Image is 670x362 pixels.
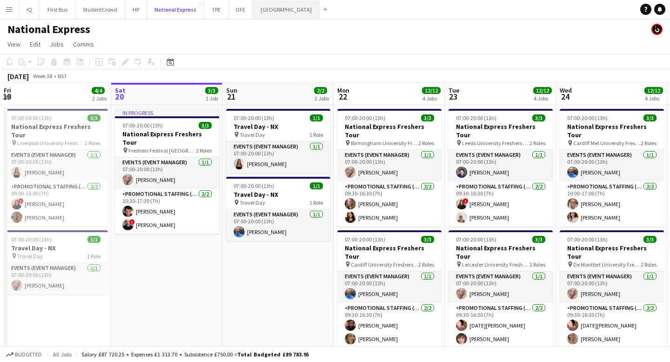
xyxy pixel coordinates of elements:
[573,140,641,147] span: Cardiff Met University Freshers Fair
[651,24,663,35] app-user-avatar: Tim Bodenham
[449,109,553,227] app-job-card: 07:00-20:00 (13h)3/3National Express Freshers Tour Leeds University Freshers Fair2 RolesEvents (E...
[560,230,664,348] div: 07:00-20:00 (13h)3/3National Express Freshers Tour De Montfort University Freshers Fair2 RolesEve...
[421,114,434,121] span: 3/3
[463,198,469,204] span: !
[337,86,349,94] span: Mon
[345,236,385,243] span: 07:00-20:00 (13h)
[87,236,100,243] span: 1/1
[81,351,309,358] div: Salary £87 720.25 + Expenses £1 313.70 + Subsistence £750.00 =
[225,91,237,102] span: 21
[92,87,105,94] span: 4/4
[5,349,43,360] button: Budgeted
[226,122,330,131] h3: Travel Day - NX
[253,0,320,19] button: [GEOGRAPHIC_DATA]
[11,114,52,121] span: 07:00-20:00 (13h)
[147,0,204,19] button: National Express
[573,261,641,268] span: De Montfort University Freshers Fair
[309,131,323,138] span: 1 Role
[115,109,219,116] div: In progress
[2,91,11,102] span: 19
[234,114,274,121] span: 07:00-20:00 (13h)
[351,261,418,268] span: Cardiff University Freshers Fair
[4,230,108,295] app-job-card: 07:00-20:00 (13h)1/1Travel Day - NX Travel Day1 RoleEvents (Event Manager)1/107:00-20:00 (13h)[PE...
[228,0,253,19] button: DFE
[4,122,108,139] h3: National Express Freshers Tour
[19,0,40,19] button: IQ
[129,219,135,225] span: !
[337,303,442,348] app-card-role: Promotional Staffing (Brand Ambassadors)2/209:30-16:30 (7h)[PERSON_NAME][PERSON_NAME]
[337,122,442,139] h3: National Express Freshers Tour
[58,73,67,80] div: BST
[11,236,52,243] span: 07:00-20:00 (13h)
[115,157,219,189] app-card-role: Events (Event Manager)1/107:00-20:00 (13h)[PERSON_NAME]
[560,244,664,261] h3: National Express Freshers Tour
[456,236,496,243] span: 07:00-20:00 (13h)
[447,91,459,102] span: 23
[115,109,219,234] app-job-card: In progress07:00-20:00 (13h)3/3National Express Freshers Tour Freshers Festival [GEOGRAPHIC_DATA]...
[449,86,459,94] span: Tue
[40,0,75,19] button: First Bus
[645,95,663,102] div: 4 Jobs
[51,351,74,358] span: All jobs
[205,87,218,94] span: 3/3
[18,198,24,204] span: !
[199,122,212,129] span: 3/3
[641,140,657,147] span: 2 Roles
[206,95,218,102] div: 1 Job
[532,114,545,121] span: 3/3
[310,114,323,121] span: 1/1
[422,95,440,102] div: 4 Jobs
[314,87,327,94] span: 2/2
[226,177,330,241] div: 07:00-20:00 (13h)1/1Travel Day - NX Travel Day1 RoleEvents (Event Manager)1/107:00-20:00 (13h)[PE...
[336,91,349,102] span: 22
[234,182,274,189] span: 07:00-20:00 (13h)
[122,122,163,129] span: 07:00-20:00 (13h)
[449,244,553,261] h3: National Express Freshers Tour
[315,95,329,102] div: 2 Jobs
[237,351,309,358] span: Total Budgeted £89 783.95
[529,261,545,268] span: 2 Roles
[533,87,552,94] span: 12/12
[85,140,100,147] span: 2 Roles
[4,86,11,94] span: Fri
[560,271,664,303] app-card-role: Events (Event Manager)1/107:00-20:00 (13h)[PERSON_NAME]
[4,150,108,181] app-card-role: Events (Event Manager)1/107:00-20:00 (13h)[PERSON_NAME]
[449,230,553,348] app-job-card: 07:00-20:00 (13h)3/3National Express Freshers Tour Leicester University Freshers Fair2 RolesEvent...
[449,181,553,227] app-card-role: Promotional Staffing (Brand Ambassadors)2/209:30-16:30 (7h)![PERSON_NAME][PERSON_NAME]
[7,72,29,81] div: [DATE]
[462,261,529,268] span: Leicester University Freshers Fair
[422,87,441,94] span: 12/12
[226,109,330,173] app-job-card: 07:00-20:00 (13h)1/1Travel Day - NX Travel Day1 RoleEvents (Event Manager)1/107:00-20:00 (13h)[PE...
[449,271,553,303] app-card-role: Events (Event Manager)1/107:00-20:00 (13h)[PERSON_NAME]
[196,147,212,154] span: 2 Roles
[46,38,67,50] a: Jobs
[4,109,108,227] app-job-card: 07:00-20:00 (13h)3/3National Express Freshers Tour Liverpool University Freshers Fair2 RolesEvent...
[50,40,64,48] span: Jobs
[204,0,228,19] button: TPE
[4,38,24,50] a: View
[532,236,545,243] span: 3/3
[4,263,108,295] app-card-role: Events (Event Manager)1/107:00-20:00 (13h)[PERSON_NAME]
[529,140,545,147] span: 2 Roles
[4,181,108,227] app-card-role: Promotional Staffing (Brand Ambassadors)2/209:00-16:00 (7h)![PERSON_NAME][PERSON_NAME]
[4,244,108,252] h3: Travel Day - NX
[560,150,664,181] app-card-role: Events (Event Manager)1/107:00-20:00 (13h)[PERSON_NAME]
[421,236,434,243] span: 3/3
[560,181,664,227] app-card-role: Promotional Staffing (Brand Ambassadors)2/210:00-17:00 (7h)[PERSON_NAME][PERSON_NAME]
[449,150,553,181] app-card-role: Events (Event Manager)1/107:00-20:00 (13h)[PERSON_NAME]
[73,40,94,48] span: Comms
[560,109,664,227] app-job-card: 07:00-20:00 (13h)3/3National Express Freshers Tour Cardiff Met University Freshers Fair2 RolesEve...
[644,87,663,94] span: 12/12
[226,190,330,199] h3: Travel Day - NX
[125,0,147,19] button: HP
[226,209,330,241] app-card-role: Events (Event Manager)1/107:00-20:00 (13h)[PERSON_NAME]
[226,141,330,173] app-card-role: Events (Event Manager)1/107:00-20:00 (13h)[PERSON_NAME]
[309,199,323,206] span: 1 Role
[560,122,664,139] h3: National Express Freshers Tour
[337,109,442,227] app-job-card: 07:00-20:00 (13h)3/3National Express Freshers Tour Birmingham University Freshers Fair2 RolesEven...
